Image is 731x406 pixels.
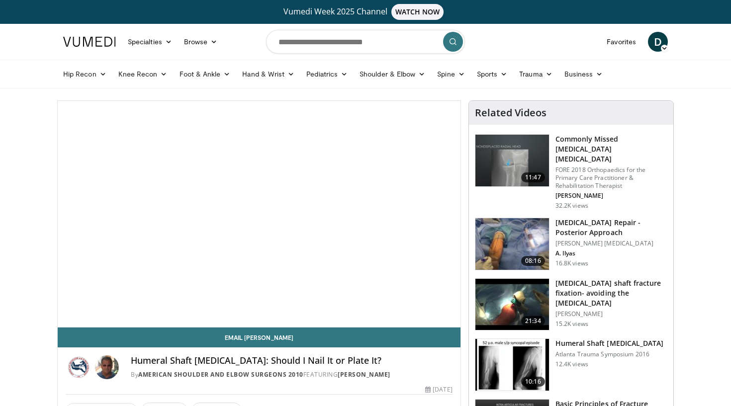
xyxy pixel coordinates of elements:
h4: Related Videos [475,107,547,119]
p: [PERSON_NAME] [555,192,667,200]
img: American Shoulder and Elbow Surgeons 2010 [66,355,91,379]
p: Atlanta Trauma Symposium 2016 [555,350,664,358]
img: VuMedi Logo [63,37,116,47]
p: 32.2K views [555,202,588,210]
img: Avatar [95,355,119,379]
a: D [648,32,668,52]
a: 08:16 [MEDICAL_DATA] Repair - Posterior Approach [PERSON_NAME] [MEDICAL_DATA] A. Ilyas 16.8K views [475,218,667,270]
a: Pediatrics [300,64,354,84]
h4: Humeral Shaft [MEDICAL_DATA]: Should I Nail It or Plate It? [131,355,453,366]
a: Vumedi Week 2025 ChannelWATCH NOW [65,4,666,20]
img: 07b752e8-97b8-4335-b758-0a065a348e4e.150x105_q85_crop-smart_upscale.jpg [475,339,549,391]
a: Hand & Wrist [236,64,300,84]
h3: Humeral Shaft [MEDICAL_DATA] [555,338,664,348]
a: Trauma [513,64,558,84]
video-js: Video Player [58,101,460,327]
p: [PERSON_NAME] [555,310,667,318]
p: A. Ilyas [555,249,667,257]
a: Business [558,64,609,84]
a: American Shoulder and Elbow Surgeons 2010 [138,370,303,379]
img: 242296_0001_1.png.150x105_q85_crop-smart_upscale.jpg [475,279,549,330]
p: 16.8K views [555,259,588,267]
a: Hip Recon [57,64,112,84]
h3: Commonly Missed [MEDICAL_DATA] [MEDICAL_DATA] [555,134,667,164]
a: Foot & Ankle [174,64,237,84]
input: Search topics, interventions [266,30,465,54]
a: Browse [178,32,224,52]
a: Spine [431,64,470,84]
div: [DATE] [425,385,452,394]
div: By FEATURING [131,370,453,379]
p: 15.2K views [555,320,588,328]
h3: [MEDICAL_DATA] shaft fracture fixation- avoiding the [MEDICAL_DATA] [555,278,667,308]
p: FORE 2018 Orthopaedics for the Primary Care Practitioner & Rehabilitation Therapist [555,166,667,190]
span: 11:47 [521,172,545,182]
span: 10:16 [521,377,545,387]
img: 2d9d5c8a-c6e4-4c2d-a054-0024870ca918.150x105_q85_crop-smart_upscale.jpg [475,218,549,270]
a: Specialties [122,32,178,52]
span: 21:34 [521,316,545,326]
a: Email [PERSON_NAME] [58,327,460,347]
a: 10:16 Humeral Shaft [MEDICAL_DATA] Atlanta Trauma Symposium 2016 12.4K views [475,338,667,391]
a: Favorites [601,32,642,52]
a: 21:34 [MEDICAL_DATA] shaft fracture fixation- avoiding the [MEDICAL_DATA] [PERSON_NAME] 15.2K views [475,278,667,331]
span: WATCH NOW [391,4,444,20]
a: Shoulder & Elbow [354,64,431,84]
img: b2c65235-e098-4cd2-ab0f-914df5e3e270.150x105_q85_crop-smart_upscale.jpg [475,135,549,186]
a: 11:47 Commonly Missed [MEDICAL_DATA] [MEDICAL_DATA] FORE 2018 Orthopaedics for the Primary Care P... [475,134,667,210]
a: [PERSON_NAME] [338,370,390,379]
h3: [MEDICAL_DATA] Repair - Posterior Approach [555,218,667,238]
p: 12.4K views [555,360,588,368]
a: Sports [471,64,514,84]
a: Knee Recon [112,64,174,84]
span: 08:16 [521,256,545,266]
p: [PERSON_NAME] [MEDICAL_DATA] [555,240,667,247]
